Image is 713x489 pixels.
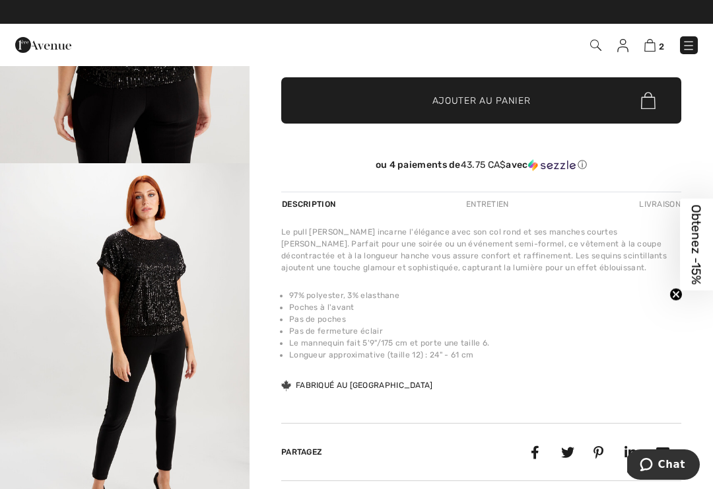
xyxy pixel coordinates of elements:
a: 2 [644,37,664,53]
img: Menu [682,39,695,52]
div: ou 4 paiements de43.75 CA$avecSezzle Cliquez pour en savoir plus sur Sezzle [281,159,681,176]
img: Panier d'achat [644,39,656,52]
div: Fabriqué au [GEOGRAPHIC_DATA] [281,379,433,391]
span: Ajouter au panier [432,94,531,108]
div: Entretien [455,192,520,216]
img: Sezzle [528,159,576,171]
li: Le mannequin fait 5'9"/175 cm et porte une taille 6. [289,337,681,349]
div: Livraison [636,192,681,216]
div: ou 4 paiements de avec [281,159,681,171]
li: Pas de fermeture éclair [289,325,681,337]
span: Obtenez -15% [689,205,704,285]
span: 2 [659,42,664,52]
div: Le pull [PERSON_NAME] incarne l'élégance avec son col rond et ses manches courtes [PERSON_NAME]. ... [281,226,681,274]
span: 43.75 CA$ [461,159,506,170]
div: Obtenez -15%Close teaser [680,199,713,291]
div: Description [281,192,339,216]
li: Pas de poches [289,313,681,325]
li: 97% polyester, 3% elasthane [289,289,681,301]
button: Ajouter au panier [281,77,681,124]
button: Close teaser [669,288,683,301]
a: 1ère Avenue [15,38,71,50]
img: Mes infos [617,39,628,52]
img: Recherche [590,40,601,51]
iframe: Ouvre un widget dans lequel vous pouvez chatter avec l’un de nos agents [627,449,700,482]
img: 1ère Avenue [15,32,71,58]
img: Bag.svg [641,92,656,109]
span: Partagez [281,447,322,457]
li: Poches à l'avant [289,301,681,313]
li: Longueur approximative (taille 12) : 24" - 61 cm [289,349,681,361]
